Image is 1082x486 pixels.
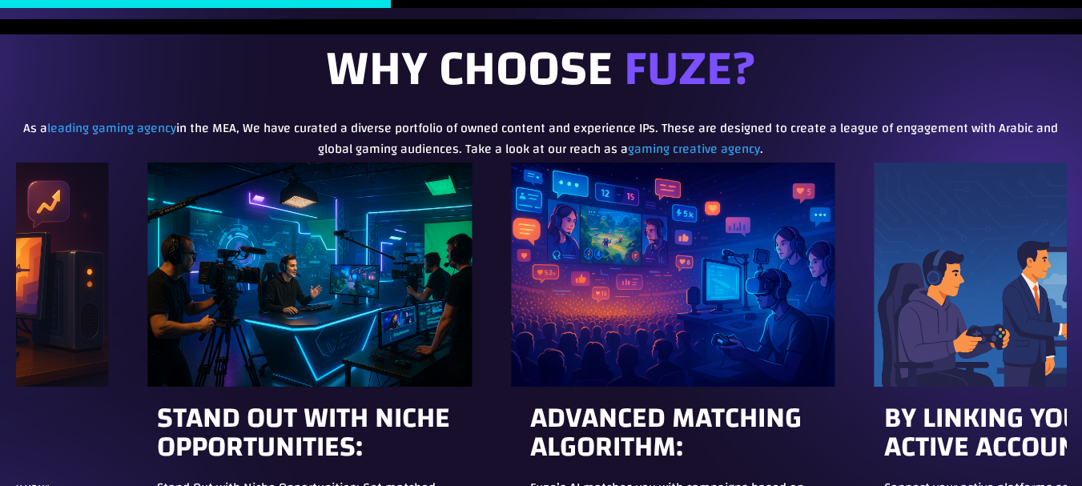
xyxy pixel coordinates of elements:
span: Why Choose [326,23,613,114]
span: FUZE? [624,23,755,114]
iframe: Chat Widget [1002,409,1082,486]
h3: Stand Out with Niche Opportunities: [157,404,462,477]
h3: Advanced Matching Algorithm: [530,404,816,477]
p: As a in the MEA, We have curated a diverse portfolio of owned content and experience IPs. These a... [16,118,1065,159]
a: gaming creative agency [628,137,760,161]
a: leading gaming agency [47,116,176,140]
